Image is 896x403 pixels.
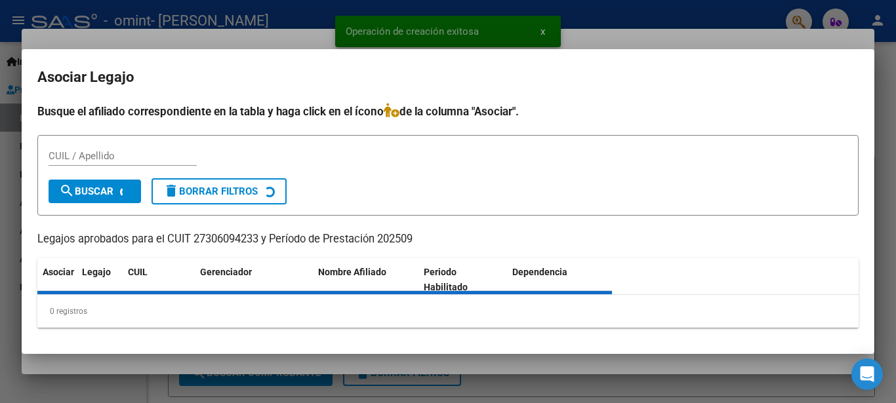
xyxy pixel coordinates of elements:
datatable-header-cell: Nombre Afiliado [313,258,418,301]
span: Legajo [82,267,111,277]
h4: Busque el afiliado correspondiente en la tabla y haga click en el ícono de la columna "Asociar". [37,103,859,120]
h2: Asociar Legajo [37,65,859,90]
mat-icon: delete [163,183,179,199]
div: Open Intercom Messenger [851,358,883,390]
datatable-header-cell: Periodo Habilitado [418,258,507,301]
datatable-header-cell: Dependencia [507,258,613,301]
span: Periodo Habilitado [424,267,468,292]
datatable-header-cell: CUIL [123,258,195,301]
button: Borrar Filtros [152,178,287,204]
datatable-header-cell: Legajo [77,258,123,301]
span: CUIL [128,267,148,277]
datatable-header-cell: Asociar [37,258,77,301]
mat-icon: search [59,183,75,199]
span: Asociar [43,267,74,277]
span: Gerenciador [200,267,252,277]
span: Borrar Filtros [163,185,258,197]
span: Buscar [59,185,113,197]
button: Buscar [49,180,141,203]
p: Legajos aprobados para el CUIT 27306094233 y Período de Prestación 202509 [37,231,859,248]
span: Nombre Afiliado [318,267,386,277]
span: Dependencia [512,267,567,277]
datatable-header-cell: Gerenciador [195,258,313,301]
div: 0 registros [37,295,859,328]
